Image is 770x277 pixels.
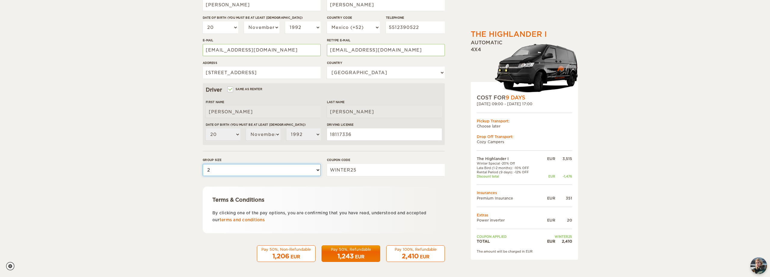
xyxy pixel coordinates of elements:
[228,88,232,92] input: Same as renter
[220,218,265,222] a: terms and conditions
[477,161,541,165] td: Winter Special -20% Off
[477,174,541,178] td: Discount total
[386,21,445,33] input: e.g. 1 234 567 890
[325,247,376,252] div: Pay 50%, Refundable
[273,253,289,260] span: 1,206
[212,196,435,203] div: Terms & Conditions
[471,39,578,94] div: Automatic 4x4
[477,249,572,253] div: The amount will be charged in EUR
[506,95,525,101] span: 9 Days
[541,174,555,178] div: EUR
[477,101,572,106] div: [DATE] 09:00 - [DATE] 17:00
[477,190,572,195] td: Insurances
[477,94,572,101] div: COST FOR
[555,239,572,244] div: 2,410
[206,122,321,127] label: Date of birth (You must be at least [DEMOGRAPHIC_DATA])
[477,139,572,144] td: Cozy Campers
[327,106,442,118] input: e.g. Smith
[203,67,321,79] input: e.g. Street, City, Zip Code
[327,15,380,20] label: Country Code
[203,15,321,20] label: Date of birth (You must be at least [DEMOGRAPHIC_DATA])
[203,38,321,42] label: E-mail
[203,61,321,65] label: Address
[206,86,442,93] div: Driver
[477,118,572,124] div: Pickup Transport:
[402,253,419,260] span: 2,410
[477,239,541,244] td: TOTAL
[541,239,555,244] div: EUR
[261,247,312,252] div: Pay 50%, Non-Refundable
[471,29,547,39] div: The Highlander I
[327,122,442,127] label: Driving License
[477,166,541,170] td: Late Bird (1-2 months): -10% OFF
[327,38,445,42] label: Retype E-mail
[212,209,435,224] p: By clicking one of the pay options, you are confirming that you have read, understood and accepte...
[327,61,445,65] label: Country
[322,245,380,262] button: Pay 50%, Refundable 1,243 EUR
[291,254,300,260] div: EUR
[228,86,262,92] label: Same as renter
[477,212,572,218] td: Extras
[327,100,442,104] label: Last Name
[420,254,430,260] div: EUR
[477,235,541,239] td: Coupon applied
[541,196,555,201] div: EUR
[477,156,541,161] td: The Highlander I
[6,262,18,270] a: Cookie settings
[257,245,316,262] button: Pay 50%, Non-Refundable 1,206 EUR
[327,128,442,140] input: e.g. 14789654B
[206,100,321,104] label: First Name
[541,218,555,223] div: EUR
[750,257,767,274] button: chat-button
[477,134,572,139] div: Drop Off Transport:
[386,15,445,20] label: Telephone
[541,156,555,161] div: EUR
[327,158,445,162] label: Coupon code
[541,235,572,239] td: WINTER25
[750,257,767,274] img: Freyja at Cozy Campers
[337,253,354,260] span: 1,243
[327,44,445,56] input: e.g. example@example.com
[390,247,441,252] div: Pay 100%, Refundable
[386,245,445,262] button: Pay 100%, Refundable 2,410 EUR
[555,218,572,223] div: 20
[555,174,572,178] div: -1,476
[495,41,578,94] img: stor-stuttur-old-new-5.png
[477,196,541,201] td: Premium Insurance
[477,124,572,129] td: Choose later
[206,106,321,118] input: e.g. William
[203,44,321,56] input: e.g. example@example.com
[355,254,365,260] div: EUR
[555,156,572,161] div: 3,515
[555,196,572,201] div: 351
[203,158,321,162] label: Group size
[477,170,541,174] td: Rental Period (9 days): -12% OFF
[477,218,541,223] td: Power inverter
